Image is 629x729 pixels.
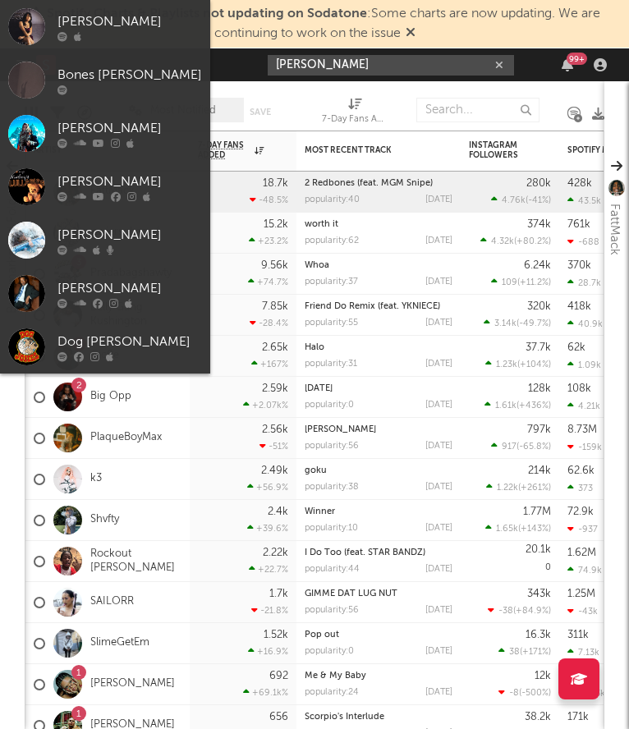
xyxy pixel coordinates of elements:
[90,472,102,486] a: k3
[248,277,288,287] div: +74.7 %
[305,261,329,270] a: Whoa
[527,589,551,599] div: 343k
[425,401,452,410] div: [DATE]
[567,465,595,476] div: 62.6k
[425,647,452,656] div: [DATE]
[305,195,360,204] div: popularity: 40
[90,595,134,609] a: SAILORR
[425,442,452,451] div: [DATE]
[567,630,589,640] div: 311k
[491,195,551,205] div: ( )
[567,301,591,312] div: 418k
[567,442,602,452] div: -159k
[305,630,452,640] div: Pop out
[425,483,452,492] div: [DATE]
[484,400,551,410] div: ( )
[425,524,452,533] div: [DATE]
[305,277,358,287] div: popularity: 37
[484,318,551,328] div: ( )
[305,442,359,451] div: popularity: 56
[305,524,358,533] div: popularity: 10
[243,687,288,698] div: +69.1k %
[262,383,288,394] div: 2.59k
[305,425,376,434] a: [PERSON_NAME]
[57,172,202,192] div: [PERSON_NAME]
[305,548,452,557] div: I Do Too (feat. STAR BANDZ)
[491,441,551,452] div: ( )
[425,236,452,245] div: [DATE]
[249,564,288,575] div: +22.7 %
[491,237,514,246] span: 4.32k
[305,145,428,155] div: Most Recent Track
[90,677,175,691] a: [PERSON_NAME]
[305,220,452,229] div: worth it
[90,390,131,404] a: Big Opp
[567,548,596,558] div: 1.62M
[90,513,119,527] a: Shvfty
[249,236,288,246] div: +23.2 %
[268,507,288,517] div: 2.4k
[425,565,452,574] div: [DATE]
[567,260,591,271] div: 370k
[247,523,288,534] div: +39.6 %
[263,178,288,189] div: 18.7k
[498,687,551,698] div: ( )
[305,507,335,516] a: Winner
[522,648,549,657] span: +171 %
[251,359,288,369] div: +167 %
[305,179,433,188] a: 2 Redbones (feat. MGM Snipe)
[567,342,585,353] div: 62k
[567,383,591,394] div: 108k
[496,360,517,369] span: 1.23k
[520,360,549,369] span: +104 %
[262,342,288,353] div: 2.65k
[567,712,589,722] div: 171k
[90,636,149,650] a: SlimeGetEm
[425,195,452,204] div: [DATE]
[491,277,551,287] div: ( )
[305,425,452,434] div: Yea Yea
[425,277,452,287] div: [DATE]
[305,236,359,245] div: popularity: 62
[57,12,202,32] div: [PERSON_NAME]
[264,630,288,640] div: 1.52k
[90,548,181,575] a: Rockout [PERSON_NAME]
[567,647,599,658] div: 7.13k
[322,89,388,137] div: 7-Day Fans Added (7-Day Fans Added)
[247,482,288,493] div: +56.9 %
[57,226,202,245] div: [PERSON_NAME]
[250,195,288,205] div: -48.5 %
[519,401,549,410] span: +436 %
[305,589,397,598] a: GIMME DAT LUG NUT
[524,260,551,271] div: 6.24k
[519,442,549,452] span: -65.8 %
[305,302,452,311] div: Friend Do Remix (feat. YKNIECE)
[567,589,595,599] div: 1.25M
[528,465,551,476] div: 214k
[262,301,288,312] div: 7.85k
[305,672,452,681] div: Me & My Baby
[567,360,601,370] div: 1.09k
[516,607,549,616] span: +84.9 %
[562,58,573,71] button: 99+
[198,140,250,160] span: 7-Day Fans Added
[305,261,452,270] div: Whoa
[509,689,519,698] span: -8
[528,196,549,205] span: -41 %
[305,220,338,229] a: worth it
[305,507,452,516] div: Winner
[567,236,599,247] div: -688
[305,384,452,393] div: Sunday
[497,484,518,493] span: 1.22k
[567,565,602,575] div: 74.9k
[567,507,594,517] div: 72.9k
[261,260,288,271] div: 9.56k
[250,318,288,328] div: -28.4 %
[425,360,452,369] div: [DATE]
[509,648,520,657] span: 38
[305,672,366,681] a: Me & My Baby
[263,548,288,558] div: 2.22k
[251,605,288,616] div: -21.8 %
[90,431,162,445] a: PlaqueBoyMax
[57,66,202,85] div: Bones [PERSON_NAME]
